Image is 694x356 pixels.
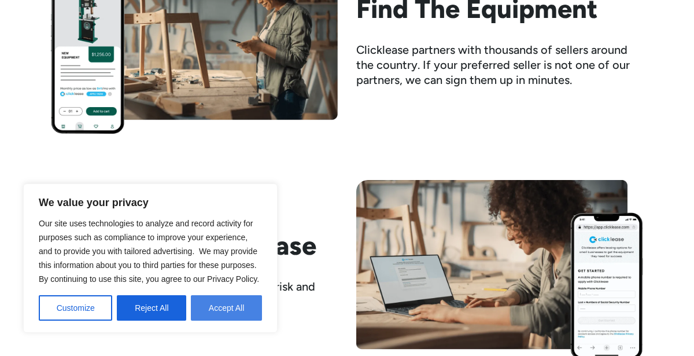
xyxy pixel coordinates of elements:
div: We value your privacy [23,183,278,333]
button: Accept All [191,295,262,321]
p: We value your privacy [39,196,262,210]
button: Customize [39,295,112,321]
span: Our site uses technologies to analyze and record activity for purposes such as compliance to impr... [39,219,259,284]
button: Reject All [117,295,186,321]
div: Clicklease partners with thousands of sellers around the country. If your preferred seller is not... [356,42,643,87]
